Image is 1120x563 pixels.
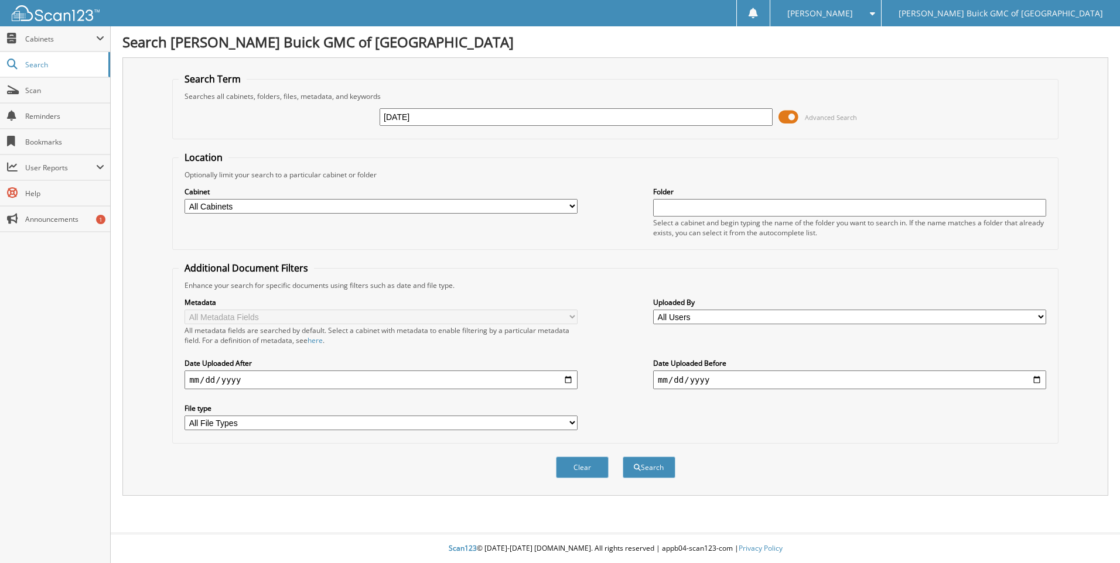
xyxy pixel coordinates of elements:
[185,297,578,307] label: Metadata
[623,456,675,478] button: Search
[179,262,314,274] legend: Additional Document Filters
[308,335,323,345] a: here
[179,170,1052,180] div: Optionally limit your search to a particular cabinet or folder
[653,218,1046,238] div: Select a cabinet and begin typing the name of the folder you want to search in. If the name match...
[179,91,1052,101] div: Searches all cabinets, folders, files, metadata, and keywords
[739,543,783,553] a: Privacy Policy
[96,215,105,224] div: 1
[449,543,477,553] span: Scan123
[25,214,104,224] span: Announcements
[25,60,103,70] span: Search
[25,188,104,198] span: Help
[179,280,1052,290] div: Enhance your search for specific documents using filters such as date and file type.
[787,10,853,17] span: [PERSON_NAME]
[111,534,1120,563] div: © [DATE]-[DATE] [DOMAIN_NAME]. All rights reserved | appb04-scan123-com |
[179,73,247,85] legend: Search Term
[653,187,1046,197] label: Folder
[185,325,578,345] div: All metadata fields are searched by default. Select a cabinet with metadata to enable filtering b...
[25,111,104,121] span: Reminders
[653,297,1046,307] label: Uploaded By
[185,403,578,413] label: File type
[899,10,1103,17] span: [PERSON_NAME] Buick GMC of [GEOGRAPHIC_DATA]
[25,163,96,173] span: User Reports
[185,187,578,197] label: Cabinet
[179,151,228,164] legend: Location
[805,113,857,122] span: Advanced Search
[185,358,578,368] label: Date Uploaded After
[556,456,609,478] button: Clear
[25,137,104,147] span: Bookmarks
[122,32,1108,52] h1: Search [PERSON_NAME] Buick GMC of [GEOGRAPHIC_DATA]
[653,370,1046,389] input: end
[12,5,100,21] img: scan123-logo-white.svg
[653,358,1046,368] label: Date Uploaded Before
[25,34,96,44] span: Cabinets
[25,85,104,95] span: Scan
[185,370,578,389] input: start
